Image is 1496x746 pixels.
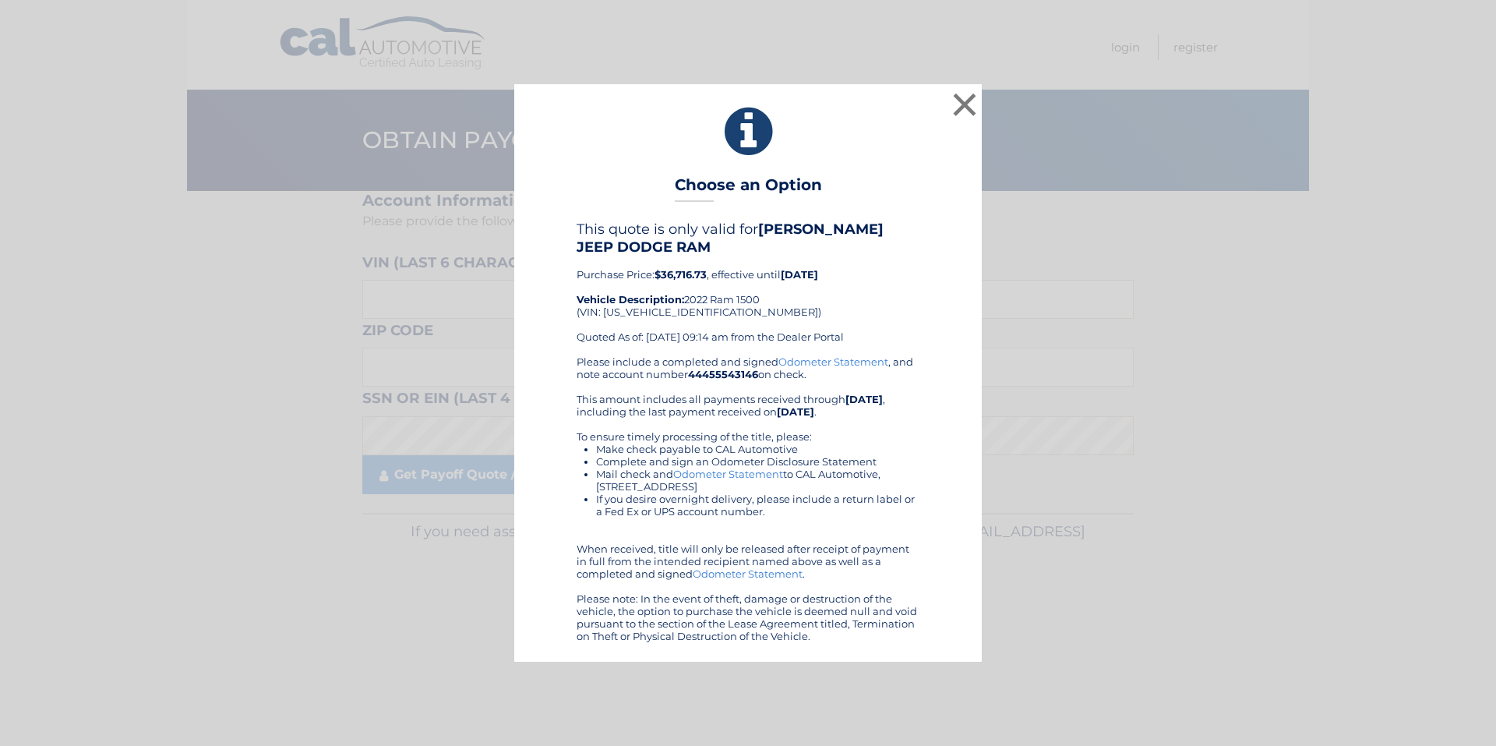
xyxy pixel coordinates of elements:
b: 44455543146 [688,368,758,380]
strong: Vehicle Description: [577,293,684,306]
li: Make check payable to CAL Automotive [596,443,919,455]
div: Please include a completed and signed , and note account number on check. This amount includes al... [577,355,919,642]
h4: This quote is only valid for [577,221,919,255]
button: × [949,89,980,120]
a: Odometer Statement [693,567,803,580]
b: [DATE] [781,268,818,281]
h3: Choose an Option [675,175,822,203]
b: [PERSON_NAME] JEEP DODGE RAM [577,221,884,255]
b: [DATE] [845,393,883,405]
b: [DATE] [777,405,814,418]
a: Odometer Statement [673,468,783,480]
li: If you desire overnight delivery, please include a return label or a Fed Ex or UPS account number. [596,493,919,518]
a: Odometer Statement [778,355,888,368]
div: Purchase Price: , effective until 2022 Ram 1500 (VIN: [US_VEHICLE_IDENTIFICATION_NUMBER]) Quoted ... [577,221,919,355]
b: $36,716.73 [654,268,707,281]
li: Mail check and to CAL Automotive, [STREET_ADDRESS] [596,468,919,493]
li: Complete and sign an Odometer Disclosure Statement [596,455,919,468]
